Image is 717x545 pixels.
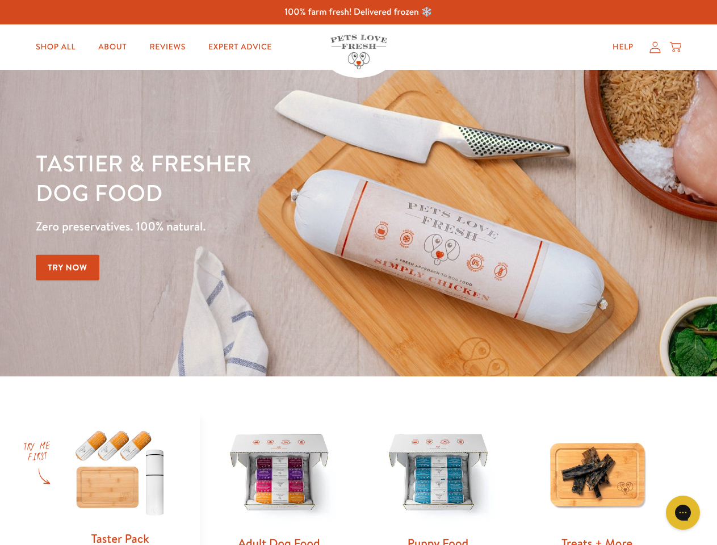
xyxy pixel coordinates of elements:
[89,36,136,58] a: About
[36,216,466,237] p: Zero preservatives. 100% natural.
[660,492,706,534] iframe: Gorgias live chat messenger
[330,35,387,69] img: Pets Love Fresh
[140,36,194,58] a: Reviews
[27,36,85,58] a: Shop All
[199,36,281,58] a: Expert Advice
[36,255,99,280] a: Try Now
[603,36,643,58] a: Help
[36,148,466,207] h1: Tastier & fresher dog food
